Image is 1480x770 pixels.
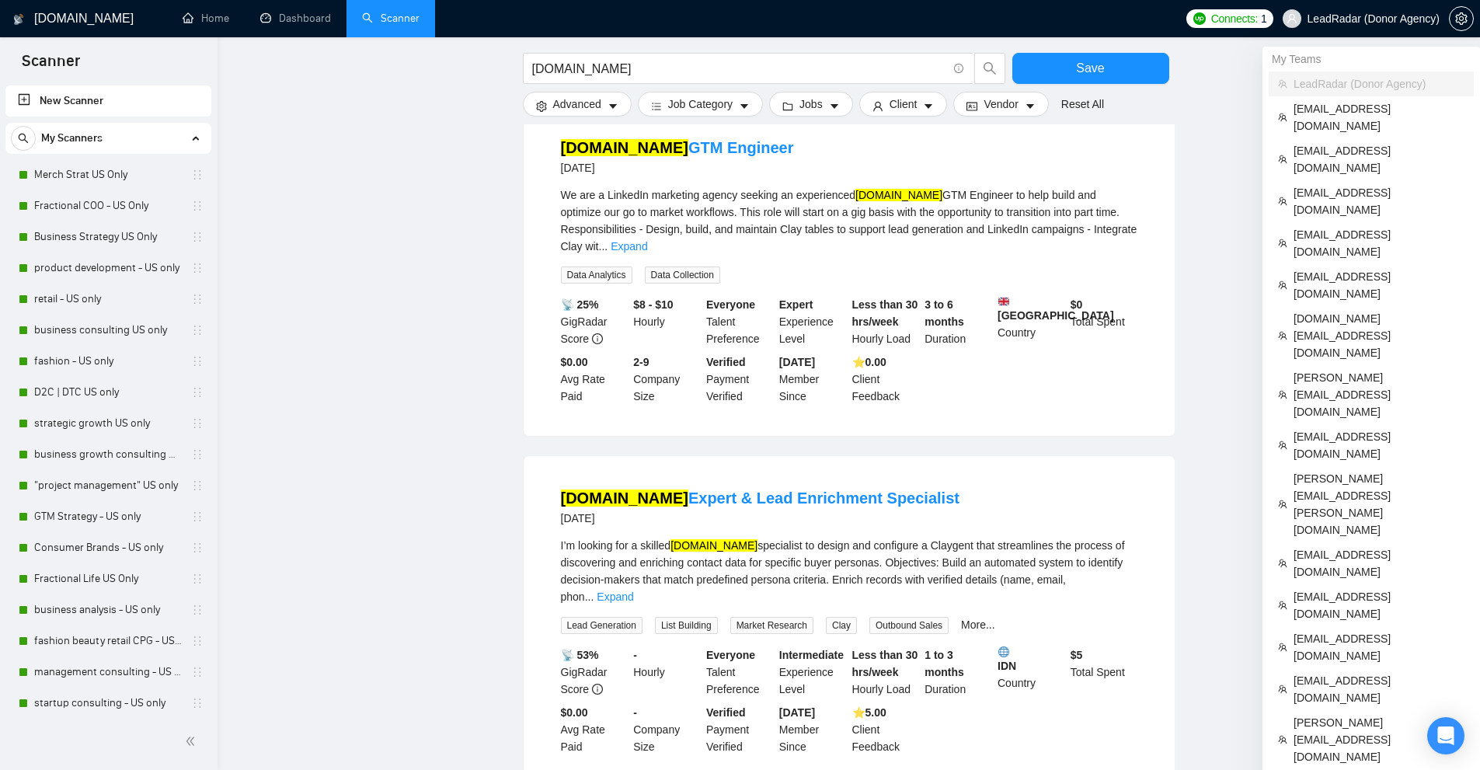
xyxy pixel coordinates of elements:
[191,666,204,678] span: holder
[776,296,849,347] div: Experience Level
[34,346,182,377] a: fashion - US only
[961,618,995,631] a: More...
[561,159,794,177] div: [DATE]
[34,221,182,253] a: Business Strategy US Only
[1278,559,1287,568] span: team
[706,356,746,368] b: Verified
[597,591,633,603] a: Expand
[34,657,182,688] a: management consulting - US only
[1278,643,1287,652] span: team
[921,296,994,347] div: Duration
[558,704,631,755] div: Avg Rate Paid
[191,573,204,585] span: holder
[191,417,204,430] span: holder
[730,617,813,634] span: Market Research
[925,649,964,678] b: 1 to 3 months
[849,296,922,347] div: Hourly Load
[1294,672,1464,706] span: [EMAIL_ADDRESS][DOMAIN_NAME]
[633,298,673,311] b: $8 - $10
[191,448,204,461] span: holder
[1025,100,1036,112] span: caret-down
[34,532,182,563] a: Consumer Brands - US only
[1294,268,1464,302] span: [EMAIL_ADDRESS][DOMAIN_NAME]
[921,646,994,698] div: Duration
[1278,685,1287,694] span: team
[703,704,776,755] div: Payment Verified
[12,133,35,144] span: search
[633,356,649,368] b: 2-9
[1067,646,1140,698] div: Total Spent
[191,479,204,492] span: holder
[630,296,703,347] div: Hourly
[1294,470,1464,538] span: [PERSON_NAME][EMAIL_ADDRESS][PERSON_NAME][DOMAIN_NAME]
[34,625,182,657] a: fashion beauty retail CPG - US only
[34,470,182,501] a: "project management" US only
[1278,280,1287,290] span: team
[953,92,1048,117] button: idcardVendorcaret-down
[994,646,1067,698] div: Country
[561,490,959,507] a: [DOMAIN_NAME]Expert & Lead Enrichment Specialist
[41,123,103,154] span: My Scanners
[998,646,1009,657] img: 🌐
[1067,296,1140,347] div: Total Spent
[852,649,918,678] b: Less than 30 hrs/week
[1294,428,1464,462] span: [EMAIL_ADDRESS][DOMAIN_NAME]
[779,298,813,311] b: Expert
[668,96,733,113] span: Job Category
[191,262,204,274] span: holder
[779,706,815,719] b: [DATE]
[852,356,886,368] b: ⭐️ 0.00
[561,537,1137,605] div: I’m looking for a skilled specialist to design and configure a Claygent that streamlines the proc...
[1449,6,1474,31] button: setting
[1287,13,1297,24] span: user
[1278,441,1287,450] span: team
[1278,239,1287,248] span: team
[9,50,92,82] span: Scanner
[799,96,823,113] span: Jobs
[638,92,763,117] button: barsJob Categorycaret-down
[769,92,853,117] button: folderJobscaret-down
[1278,331,1287,340] span: team
[925,298,964,328] b: 3 to 6 months
[1261,10,1267,27] span: 1
[630,354,703,405] div: Company Size
[34,688,182,719] a: startup consulting - US only
[599,240,608,253] span: ...
[1278,155,1287,164] span: team
[651,100,662,112] span: bars
[362,12,420,25] a: searchScanner
[561,267,632,284] span: Data Analytics
[191,635,204,647] span: holder
[1278,500,1287,509] span: team
[849,354,922,405] div: Client Feedback
[1012,53,1169,84] button: Save
[1294,100,1464,134] span: [EMAIL_ADDRESS][DOMAIN_NAME]
[532,59,947,78] input: Search Freelance Jobs...
[1278,113,1287,122] span: team
[561,139,794,156] a: [DOMAIN_NAME]GTM Engineer
[191,200,204,212] span: holder
[779,356,815,368] b: [DATE]
[739,100,750,112] span: caret-down
[776,646,849,698] div: Experience Level
[1076,58,1104,78] span: Save
[974,53,1005,84] button: search
[776,354,849,405] div: Member Since
[1294,142,1464,176] span: [EMAIL_ADDRESS][DOMAIN_NAME]
[561,298,599,311] b: 📡 25%
[561,706,588,719] b: $0.00
[703,354,776,405] div: Payment Verified
[1450,12,1473,25] span: setting
[191,542,204,554] span: holder
[1278,601,1287,610] span: team
[984,96,1018,113] span: Vendor
[859,92,948,117] button: userClientcaret-down
[849,646,922,698] div: Hourly Load
[34,439,182,470] a: business growth consulting US only
[998,296,1114,322] b: [GEOGRAPHIC_DATA]
[191,386,204,399] span: holder
[585,591,594,603] span: ...
[670,539,757,552] mark: [DOMAIN_NAME]
[592,684,603,695] span: info-circle
[191,293,204,305] span: holder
